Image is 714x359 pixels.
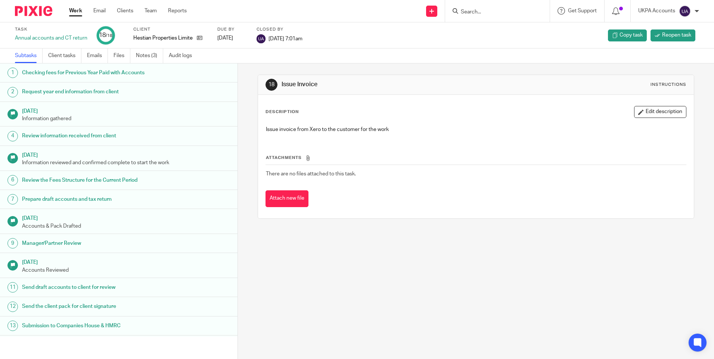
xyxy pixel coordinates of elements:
[266,171,356,177] span: There are no files attached to this task.
[48,49,81,63] a: Client tasks
[133,26,208,32] label: Client
[114,49,130,63] a: Files
[7,302,18,312] div: 12
[117,7,133,15] a: Clients
[266,156,302,160] span: Attachments
[22,213,230,222] h1: [DATE]
[266,109,299,115] p: Description
[22,194,161,205] h1: Prepare draft accounts and tax return
[217,26,247,32] label: Due by
[266,190,308,207] button: Attach new file
[145,7,157,15] a: Team
[638,7,675,15] p: UKPA Accounts
[22,159,230,166] p: Information reviewed and confirmed complete to start the work
[651,82,686,88] div: Instructions
[7,282,18,293] div: 11
[7,194,18,205] div: 7
[22,86,161,97] h1: Request year end information from client
[608,29,647,41] a: Copy task
[168,7,187,15] a: Reports
[15,6,52,16] img: Pixie
[22,150,230,159] h1: [DATE]
[679,5,691,17] img: svg%3E
[217,34,247,42] div: [DATE]
[22,130,161,141] h1: Review information received from client
[257,26,302,32] label: Closed by
[136,49,163,63] a: Notes (3)
[268,36,302,41] span: [DATE] 7:01am
[22,282,161,293] h1: Send draft accounts to client for review
[634,106,686,118] button: Edit description
[7,238,18,249] div: 9
[266,79,277,91] div: 18
[15,49,43,63] a: Subtasks
[651,29,695,41] a: Reopen task
[22,238,161,249] h1: Manager/Partner Review
[22,320,161,331] h1: Submission to Companies House & HMRC
[282,81,492,88] h1: Issue Invoice
[22,175,161,186] h1: Review the Fees Structure for the Current Period
[662,31,691,39] span: Reopen task
[568,8,597,13] span: Get Support
[257,34,266,43] img: svg%3E
[15,26,87,32] label: Task
[7,87,18,97] div: 2
[22,266,230,274] p: Accounts Reviewed
[169,49,198,63] a: Audit logs
[460,9,527,16] input: Search
[106,34,112,38] small: /18
[266,126,686,133] p: Issue invoice from Xero to the customer for the work
[7,68,18,78] div: 1
[99,31,112,40] div: 18
[87,49,108,63] a: Emails
[22,67,161,78] h1: Checking fees for Previous Year Paid with Accounts
[7,131,18,141] div: 4
[22,257,230,266] h1: [DATE]
[15,34,87,42] div: Annual accounts and CT return
[133,34,193,42] p: Hestian Properties Limited
[22,115,230,122] p: Information gathered
[22,106,230,115] h1: [DATE]
[7,175,18,185] div: 6
[620,31,643,39] span: Copy task
[7,321,18,331] div: 13
[22,301,161,312] h1: Send the client pack for client signature
[93,7,106,15] a: Email
[22,222,230,230] p: Accounts & Pack Drafted
[69,7,82,15] a: Work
